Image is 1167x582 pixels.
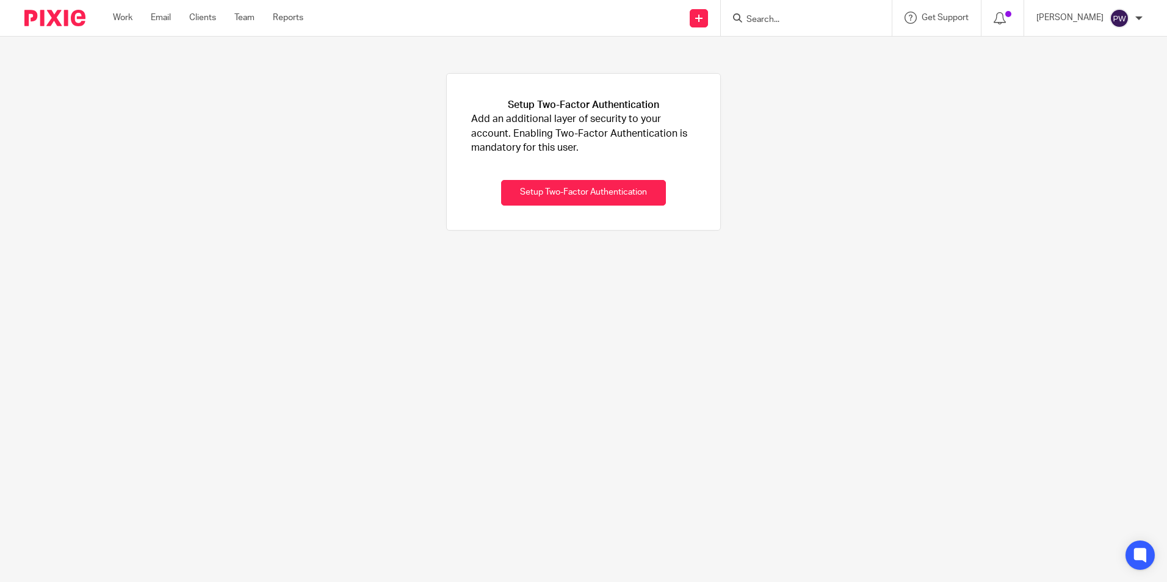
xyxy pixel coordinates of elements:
[151,12,171,24] a: Email
[24,10,85,26] img: Pixie
[501,180,666,206] button: Setup Two-Factor Authentication
[273,12,303,24] a: Reports
[922,13,969,22] span: Get Support
[234,12,255,24] a: Team
[113,12,132,24] a: Work
[1110,9,1129,28] img: svg%3E
[508,98,659,112] h1: Setup Two-Factor Authentication
[1036,12,1104,24] p: [PERSON_NAME]
[745,15,855,26] input: Search
[189,12,216,24] a: Clients
[471,112,696,155] p: Add an additional layer of security to your account. Enabling Two-Factor Authentication is mandat...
